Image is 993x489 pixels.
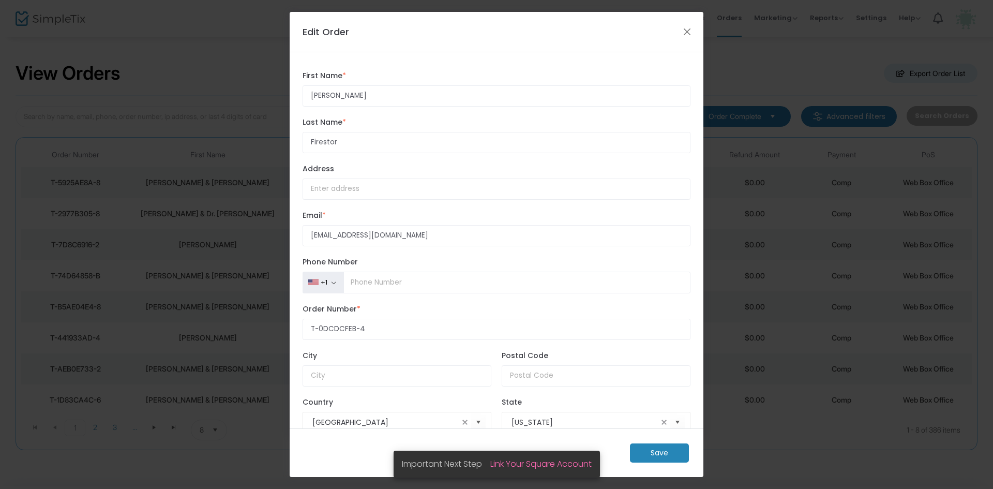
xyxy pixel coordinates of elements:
input: City [303,365,491,387]
span: Important Next Step [402,458,490,470]
label: City [303,350,491,361]
span: clear [658,416,670,428]
label: Order Number [303,304,690,315]
label: Email [303,210,690,221]
div: +1 [321,278,327,287]
input: Select Country [312,417,459,428]
label: Postal Code [502,350,690,361]
label: Address [303,164,690,174]
h4: Edit Order [303,25,349,39]
input: Enter last name [303,132,690,153]
input: Enter Order Number [303,319,690,340]
a: Link Your Square Account [490,458,592,470]
button: Close [681,25,694,38]
button: +1 [303,272,344,293]
input: Enter address [303,179,690,200]
button: Select [670,412,685,433]
label: Country [303,397,491,408]
input: Phone Number [343,272,690,293]
button: Select [471,412,486,433]
input: Postal Code [502,365,690,387]
label: First Name [303,70,690,81]
input: Select State [511,417,658,428]
label: State [502,397,690,408]
input: Enter first name [303,85,690,107]
label: Last Name [303,117,690,128]
input: Enter email [303,225,690,246]
label: Phone Number [303,257,690,268]
m-button: Save [630,443,689,463]
span: clear [459,416,471,428]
